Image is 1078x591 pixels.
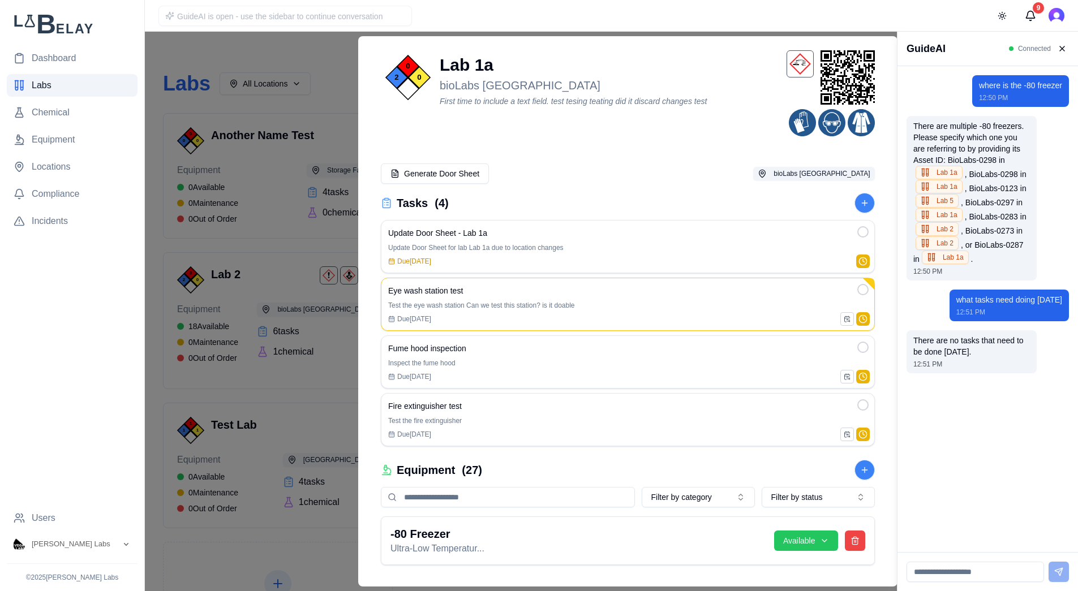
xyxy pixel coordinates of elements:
[32,511,55,525] span: Users
[14,538,25,550] img: Vega Labs
[32,187,79,201] span: Compliance
[907,41,946,57] h3: GuideAI
[388,343,466,354] h4: Fume hood inspection
[1018,44,1051,53] span: Connected
[916,236,959,250] button: Lab 2
[32,133,75,146] span: Equipment
[761,487,874,507] button: Filter by status
[397,430,431,439] span: Due [DATE]
[1049,8,1064,24] button: Open user button
[992,6,1012,26] button: Toggle theme
[388,285,463,296] h4: Eye wash station test
[753,167,874,180] button: bioLabs [GEOGRAPHIC_DATA]
[788,109,815,136] img: Gloves
[177,12,383,21] span: GuideAI is open - use the sidebar to continue conversation
[32,106,70,119] span: Chemical
[417,72,421,83] span: 0
[956,308,1062,317] p: 12:51 PM
[979,93,1062,102] p: 12:50 PM
[462,462,482,478] span: ( 27 )
[397,314,431,323] span: Due [DATE]
[1033,2,1044,14] div: 9
[774,530,838,551] button: Available
[786,50,813,77] img: Corrosive
[641,487,754,507] button: Filter by category
[440,55,773,75] div: Lab 1a
[979,81,1062,90] span: where is the -80 freezer
[916,166,963,179] button: Lab 1a
[388,359,867,368] p: Inspect the fume hood
[913,336,1025,356] span: There are no tasks that need to be done [DATE].
[913,267,1030,276] p: 12:50 PM
[388,400,462,412] h4: Fire extinguisher test
[847,109,874,136] img: Lab Coat
[440,96,773,107] div: First time to include a text field. test tesing teating did it discard changes test
[397,372,431,381] span: Due [DATE]
[406,61,410,72] span: 0
[1049,8,1064,24] img: Ross Martin-Wells
[388,243,867,252] p: Update Door Sheet for lab Lab 1a due to location changes
[32,79,51,92] span: Labs
[916,208,963,222] button: Lab 1a
[397,257,431,266] span: Due [DATE]
[394,72,398,83] span: 2
[916,222,959,236] button: Lab 2
[388,416,867,425] p: Test the fire extinguisher
[435,195,448,211] span: ( 4 )
[390,526,765,542] div: -80 Freezer
[956,295,1062,304] span: what tasks need doing [DATE]
[381,163,489,184] button: Generate Door Sheet
[32,214,68,228] span: Incidents
[388,301,867,310] p: Test the eye wash station Can we test this station? is it doable
[854,193,874,213] button: Add New Task to this Lab
[381,50,778,111] div: Edit Lab Details
[913,360,1030,369] p: 12:51 PM
[818,109,845,136] img: Protective Eyewear
[7,573,138,582] p: © 2025 [PERSON_NAME] Labs
[854,460,874,480] button: Add New Equipment to this Lab
[390,542,765,555] div: Ultra-Low Temperature Freezer
[397,462,455,478] h3: Equipment
[397,195,428,211] h3: Tasks
[916,180,963,193] button: Lab 1a
[32,160,71,174] span: Locations
[922,251,969,264] button: Lab 1a
[32,51,76,65] span: Dashboard
[32,539,110,549] span: Vega Labs
[913,122,1027,264] span: There are multiple -80 freezers. Please specify which one you are referring to by providing its A...
[440,77,773,93] div: bioLabs [GEOGRAPHIC_DATA]
[1019,5,1042,27] button: Messages (9 unread)
[7,534,138,554] button: Open organization switcher
[916,194,959,208] button: Lab 5
[7,14,138,33] img: Lab Belay Logo
[388,227,487,239] h4: Update Door Sheet - Lab 1a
